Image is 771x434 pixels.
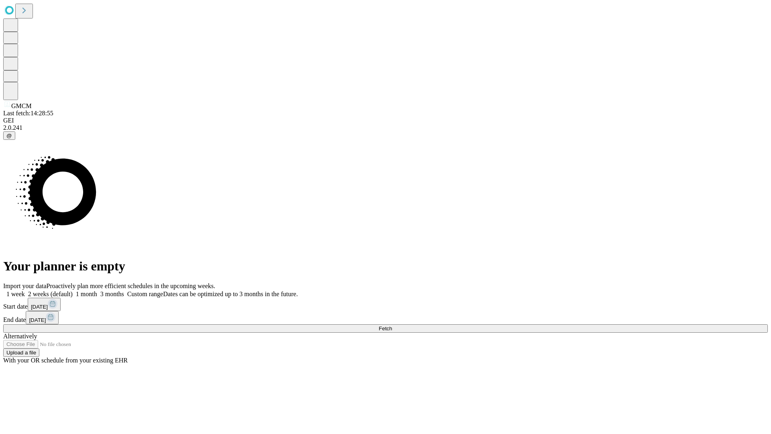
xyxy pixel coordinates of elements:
[3,348,39,357] button: Upload a file
[3,333,37,340] span: Alternatively
[3,283,47,289] span: Import your data
[76,291,97,297] span: 1 month
[3,324,768,333] button: Fetch
[6,291,25,297] span: 1 week
[6,133,12,139] span: @
[3,131,15,140] button: @
[3,117,768,124] div: GEI
[29,317,46,323] span: [DATE]
[28,291,73,297] span: 2 weeks (default)
[3,124,768,131] div: 2.0.241
[28,298,61,311] button: [DATE]
[31,304,48,310] span: [DATE]
[3,357,128,364] span: With your OR schedule from your existing EHR
[3,110,53,117] span: Last fetch: 14:28:55
[47,283,215,289] span: Proactively plan more efficient schedules in the upcoming weeks.
[26,311,59,324] button: [DATE]
[11,102,32,109] span: GMCM
[100,291,124,297] span: 3 months
[163,291,298,297] span: Dates can be optimized up to 3 months in the future.
[379,325,392,332] span: Fetch
[3,311,768,324] div: End date
[3,298,768,311] div: Start date
[127,291,163,297] span: Custom range
[3,259,768,274] h1: Your planner is empty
